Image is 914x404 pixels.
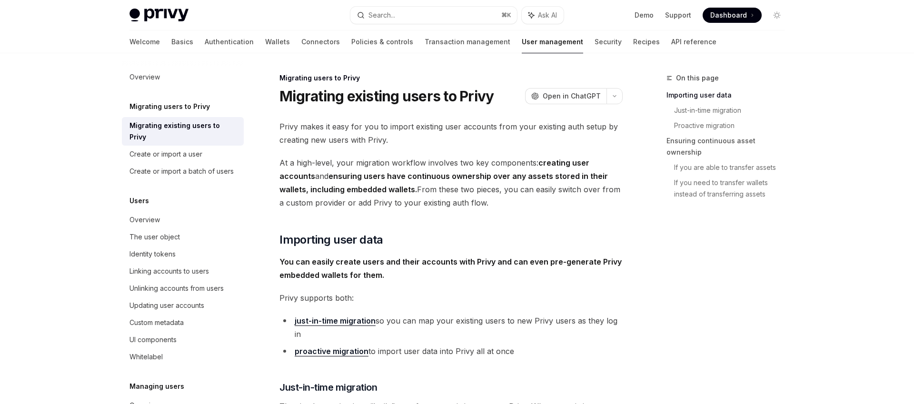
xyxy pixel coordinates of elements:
a: User management [522,30,583,53]
a: Ensuring continuous asset ownership [666,133,792,160]
a: proactive migration [295,346,368,356]
span: Just-in-time migration [279,381,377,394]
a: Demo [635,10,654,20]
span: On this page [676,72,719,84]
a: Support [665,10,691,20]
a: Overview [122,69,244,86]
a: Just-in-time migration [674,103,792,118]
a: Policies & controls [351,30,413,53]
a: Recipes [633,30,660,53]
span: Privy supports both: [279,291,623,305]
a: The user object [122,228,244,246]
div: Custom metadata [129,317,184,328]
a: Overview [122,211,244,228]
span: ⌘ K [501,11,511,19]
a: Importing user data [666,88,792,103]
button: Search...⌘K [350,7,517,24]
span: Ask AI [538,10,557,20]
strong: You can easily create users and their accounts with Privy and can even pre-generate Privy embedde... [279,257,622,280]
div: Create or import a user [129,148,202,160]
h5: Users [129,195,149,207]
button: Ask AI [522,7,564,24]
span: Importing user data [279,232,383,247]
a: Create or import a user [122,146,244,163]
div: The user object [129,231,180,243]
li: so you can map your existing users to new Privy users as they log in [279,314,623,341]
span: Open in ChatGPT [543,91,601,101]
h5: Migrating users to Privy [129,101,210,112]
strong: ensuring users have continuous ownership over any assets stored in their wallets, including embed... [279,171,608,194]
a: If you need to transfer wallets instead of transferring assets [674,175,792,202]
div: Identity tokens [129,248,176,260]
a: API reference [671,30,716,53]
button: Toggle dark mode [769,8,785,23]
a: Linking accounts to users [122,263,244,280]
h1: Migrating existing users to Privy [279,88,494,105]
div: Search... [368,10,395,21]
a: Custom metadata [122,314,244,331]
a: Connectors [301,30,340,53]
span: Privy makes it easy for you to import existing user accounts from your existing auth setup by cre... [279,120,623,147]
a: just-in-time migration [295,316,376,326]
a: Wallets [265,30,290,53]
a: Proactive migration [674,118,792,133]
a: Create or import a batch of users [122,163,244,180]
div: Migrating users to Privy [279,73,623,83]
div: Overview [129,71,160,83]
a: Basics [171,30,193,53]
a: Authentication [205,30,254,53]
span: Dashboard [710,10,747,20]
h5: Managing users [129,381,184,392]
div: Unlinking accounts from users [129,283,224,294]
span: At a high-level, your migration workflow involves two key components: and From these two pieces, ... [279,156,623,209]
a: If you are able to transfer assets [674,160,792,175]
div: Create or import a batch of users [129,166,234,177]
a: Unlinking accounts from users [122,280,244,297]
a: Dashboard [703,8,762,23]
div: Whitelabel [129,351,163,363]
a: Updating user accounts [122,297,244,314]
div: Linking accounts to users [129,266,209,277]
button: Open in ChatGPT [525,88,606,104]
a: Welcome [129,30,160,53]
div: Migrating existing users to Privy [129,120,238,143]
li: to import user data into Privy all at once [279,345,623,358]
a: Migrating existing users to Privy [122,117,244,146]
img: light logo [129,9,189,22]
a: UI components [122,331,244,348]
div: UI components [129,334,177,345]
a: Transaction management [425,30,510,53]
a: Security [595,30,622,53]
a: Identity tokens [122,246,244,263]
a: Whitelabel [122,348,244,365]
div: Overview [129,214,160,226]
div: Updating user accounts [129,300,204,311]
